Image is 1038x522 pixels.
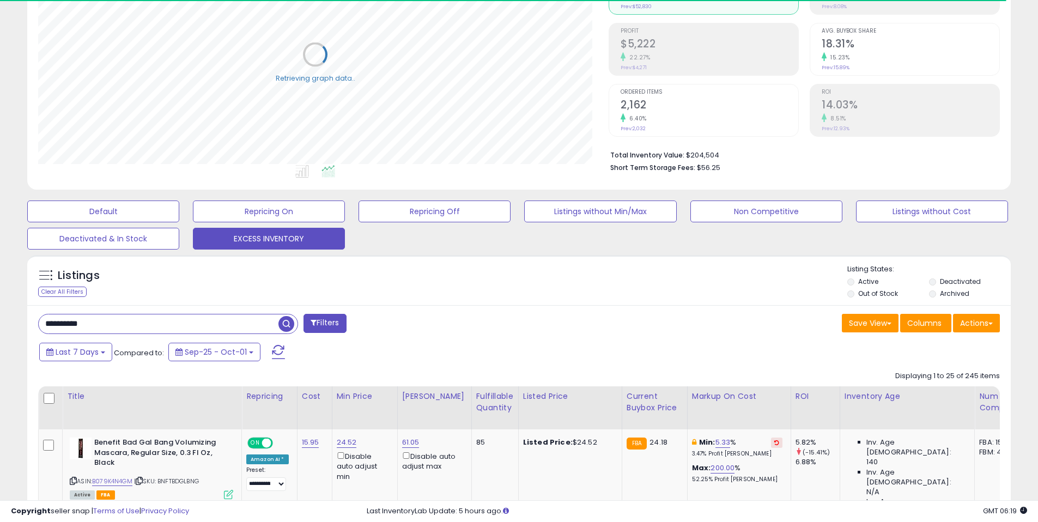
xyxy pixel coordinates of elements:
small: Prev: $52,830 [621,3,652,10]
small: FBA [627,438,647,450]
span: OFF [271,439,289,448]
span: Columns [907,318,942,329]
a: 5.33 [715,437,731,448]
div: Last InventoryLab Update: 5 hours ago. [367,506,1027,517]
div: seller snap | | [11,506,189,517]
button: Save View [842,314,899,332]
button: Deactivated & In Stock [27,228,179,250]
a: Terms of Use [93,506,139,516]
small: 22.27% [626,53,650,62]
h2: 14.03% [822,99,999,113]
div: Clear All Filters [38,287,87,297]
div: Displaying 1 to 25 of 245 items [895,371,1000,381]
b: Max: [692,463,711,473]
span: Sep-25 - Oct-01 [185,347,247,357]
span: $56.25 [697,162,720,173]
div: Listed Price [523,391,617,402]
div: Markup on Cost [692,391,786,402]
button: Default [27,201,179,222]
label: Active [858,277,878,286]
label: Out of Stock [858,289,898,298]
button: Last 7 Days [39,343,112,361]
a: 15.95 [302,437,319,448]
div: Cost [302,391,327,402]
div: $24.52 [523,438,614,447]
div: Disable auto adjust max [402,450,463,471]
span: Compared to: [114,348,164,358]
span: 24.18 [649,437,667,447]
a: 24.52 [337,437,357,448]
div: ASIN: [70,438,233,498]
button: Repricing On [193,201,345,222]
span: Inv. Age [DEMOGRAPHIC_DATA]: [866,468,966,487]
span: Last 7 Days [56,347,99,357]
button: Non Competitive [690,201,842,222]
div: ROI [796,391,835,402]
div: Inventory Age [845,391,970,402]
button: Actions [953,314,1000,332]
span: Avg. Buybox Share [822,28,999,34]
div: FBA: 15 [979,438,1015,447]
div: Min Price [337,391,393,402]
div: Num of Comp. [979,391,1019,414]
b: Benefit Bad Gal Bang Volumizing Mascara, Regular Size, 0.3 Fl Oz, Black [94,438,227,471]
h2: 2,162 [621,99,798,113]
a: B079K4N4GM [92,477,132,486]
b: Min: [699,437,715,447]
div: Current Buybox Price [627,391,683,414]
span: | SKU: BNFTBDGLBNG [134,477,199,485]
b: Listed Price: [523,437,573,447]
small: Prev: $4,271 [621,64,647,71]
span: Inv. Age [DEMOGRAPHIC_DATA]: [866,497,966,517]
small: 8.51% [827,114,846,123]
div: Retrieving graph data.. [276,73,355,83]
button: Listings without Cost [856,201,1008,222]
div: Preset: [246,466,289,491]
p: Listing States: [847,264,1011,275]
span: N/A [866,487,879,497]
span: Ordered Items [621,89,798,95]
th: The percentage added to the cost of goods (COGS) that forms the calculator for Min & Max prices. [687,386,791,429]
a: 61.05 [402,437,420,448]
b: Total Inventory Value: [610,150,684,160]
span: Inv. Age [DEMOGRAPHIC_DATA]: [866,438,966,457]
div: % [692,438,782,458]
div: Disable auto adjust min [337,450,389,482]
div: Title [67,391,237,402]
span: All listings currently available for purchase on Amazon [70,490,95,500]
small: (-15.41%) [803,448,830,457]
small: 6.40% [626,114,647,123]
div: [PERSON_NAME] [402,391,467,402]
span: Profit [621,28,798,34]
span: 2025-10-9 06:19 GMT [983,506,1027,516]
a: 200.00 [711,463,735,474]
p: 3.47% Profit [PERSON_NAME] [692,450,782,458]
button: Filters [303,314,346,333]
button: Listings without Min/Max [524,201,676,222]
li: $204,504 [610,148,992,161]
small: Prev: 15.89% [822,64,849,71]
button: Columns [900,314,951,332]
div: Amazon AI * [246,454,289,464]
label: Deactivated [940,277,981,286]
div: 6.88% [796,457,840,467]
span: ON [248,439,262,448]
h5: Listings [58,268,100,283]
small: Prev: 8.08% [822,3,847,10]
b: Short Term Storage Fees: [610,163,695,172]
img: 31JGfwhn0nL._SL40_.jpg [70,438,92,459]
small: Prev: 2,032 [621,125,646,132]
h2: 18.31% [822,38,999,52]
div: Fulfillable Quantity [476,391,514,414]
button: Repricing Off [359,201,511,222]
small: Prev: 12.93% [822,125,849,132]
div: 85 [476,438,510,447]
div: Repricing [246,391,293,402]
span: ROI [822,89,999,95]
div: % [692,463,782,483]
button: EXCESS INVENTORY [193,228,345,250]
strong: Copyright [11,506,51,516]
p: 52.25% Profit [PERSON_NAME] [692,476,782,483]
span: FBA [96,490,115,500]
div: 5.82% [796,438,840,447]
